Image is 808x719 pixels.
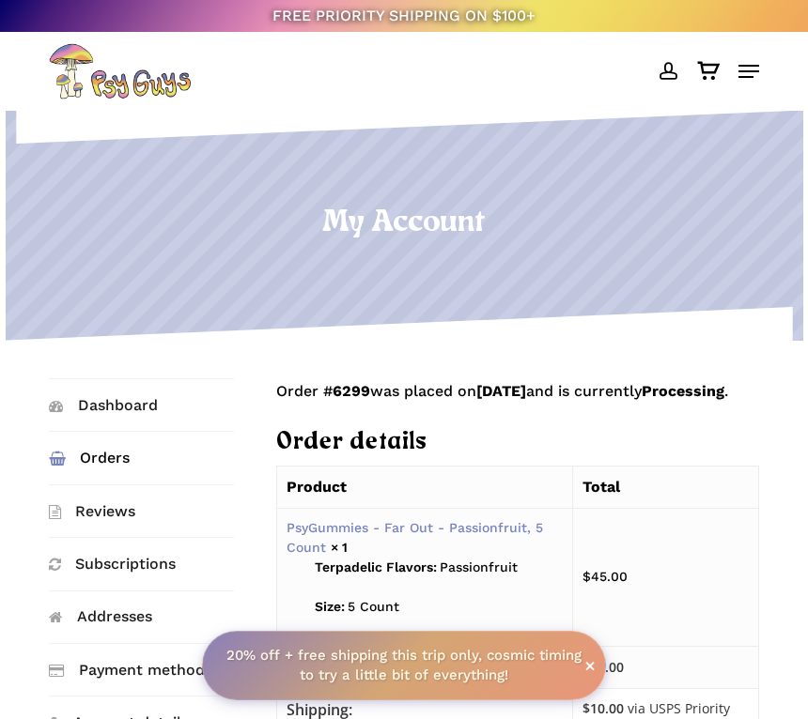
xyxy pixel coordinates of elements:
th: Product [276,466,572,508]
img: PsyGuys [49,43,192,99]
a: Dashboard [49,379,234,431]
a: Addresses [49,591,234,643]
p: 5 Count [315,597,563,636]
a: Navigation Menu [738,62,759,81]
span: $ [583,699,590,717]
th: Total [573,466,759,508]
mark: 6299 [333,382,370,400]
mark: Processing [642,382,724,400]
strong: Terpadelic Flavors: [315,558,437,577]
mark: [DATE] [476,382,526,400]
span: 10.00 [583,699,624,717]
a: PsyGummies - Far Out - Passionfruit, 5 Count [287,520,543,555]
bdi: 45.00 [583,569,628,584]
strong: × 1 [331,540,348,555]
a: Orders [49,432,234,483]
a: Cart [687,43,729,99]
p: Order # was placed on and is currently . [276,378,760,427]
a: Reviews [49,485,234,537]
a: Subscriptions [49,538,234,589]
strong: 20% off + free shipping this trip only, cosmic timing to try a little bit of everything! [226,647,582,683]
strong: Size: [315,597,345,617]
a: Payment methods [49,644,234,696]
h2: Order details [276,427,760,459]
span: × [584,656,596,675]
span: $ [583,569,591,584]
p: Passionfruit [315,558,563,597]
